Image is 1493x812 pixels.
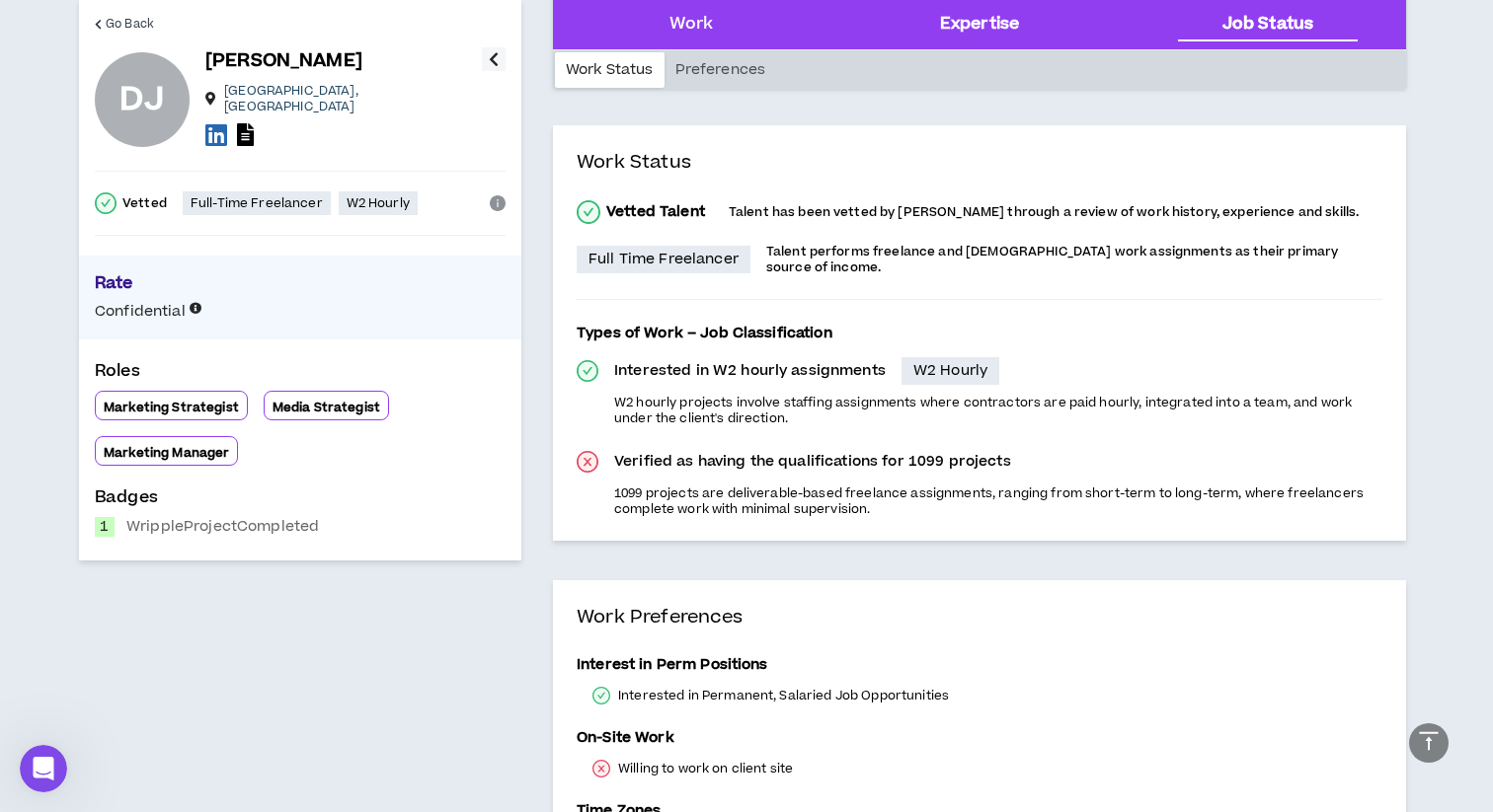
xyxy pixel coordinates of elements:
[614,485,1382,517] p: 1099 projects are deliverable-based freelance assignments, ranging from short-term to long-term, ...
[95,271,506,301] p: Rate
[191,195,323,211] p: Full-Time Freelancer
[669,12,714,37] div: Work
[577,728,674,748] p: On-Site Work
[95,359,506,391] p: Roles
[95,301,201,323] p: Confidential
[95,52,190,147] div: DeVaughn J.
[119,84,164,115] div: DJ
[577,324,832,343] p: Types of Work – Job Classification
[729,204,1359,220] p: Talent has been vetted by [PERSON_NAME] through a review of work history, experience and skills.
[618,761,793,776] p: Willing to work on client site
[940,12,1019,37] div: Expertise
[665,52,777,88] div: Preferences
[555,52,665,88] div: Work Status
[126,517,319,537] p: Wripple Project Completed
[104,445,229,461] p: Marketing Manager
[95,192,117,214] span: check-circle
[577,149,1382,200] h4: Work Status
[1222,12,1313,37] div: Job Status
[95,485,506,517] p: Badges
[592,687,610,704] span: check-circle
[577,655,768,675] p: Interest in Perm Positions
[589,250,739,269] p: Full Time Freelancer
[205,47,362,75] p: [PERSON_NAME]
[577,360,598,382] span: check-circle
[606,202,705,222] p: Vetted Talent
[224,83,482,114] p: [GEOGRAPHIC_DATA] , [GEOGRAPHIC_DATA]
[577,451,598,473] span: close-circle
[577,200,600,224] span: check-circle
[614,361,886,381] p: Interested in W2 hourly assignments
[913,361,987,381] p: W2 Hourly
[104,400,239,415] p: Marketing Strategist
[614,452,1011,472] p: Verified as having the qualifications for 1099 projects
[618,688,949,703] p: Interested in Permanent, Salaried Job Opportunities
[614,395,1382,426] p: W2 hourly projects involve staffing assignments where contractors are paid hourly, integrated int...
[577,604,1382,655] h4: Work Preferences
[106,15,154,34] span: Go Back
[766,243,1338,276] span: Talent performs freelance and [DEMOGRAPHIC_DATA] work assignments as their primary source of income.
[273,400,380,415] p: Media Strategist
[1417,729,1441,753] span: vertical-align-top
[122,195,167,211] p: Vetted
[20,745,67,792] iframe: Intercom live chat
[490,195,506,211] span: info-circle
[347,195,410,211] p: W2 Hourly
[95,517,115,537] div: 1
[592,760,610,777] span: close-circle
